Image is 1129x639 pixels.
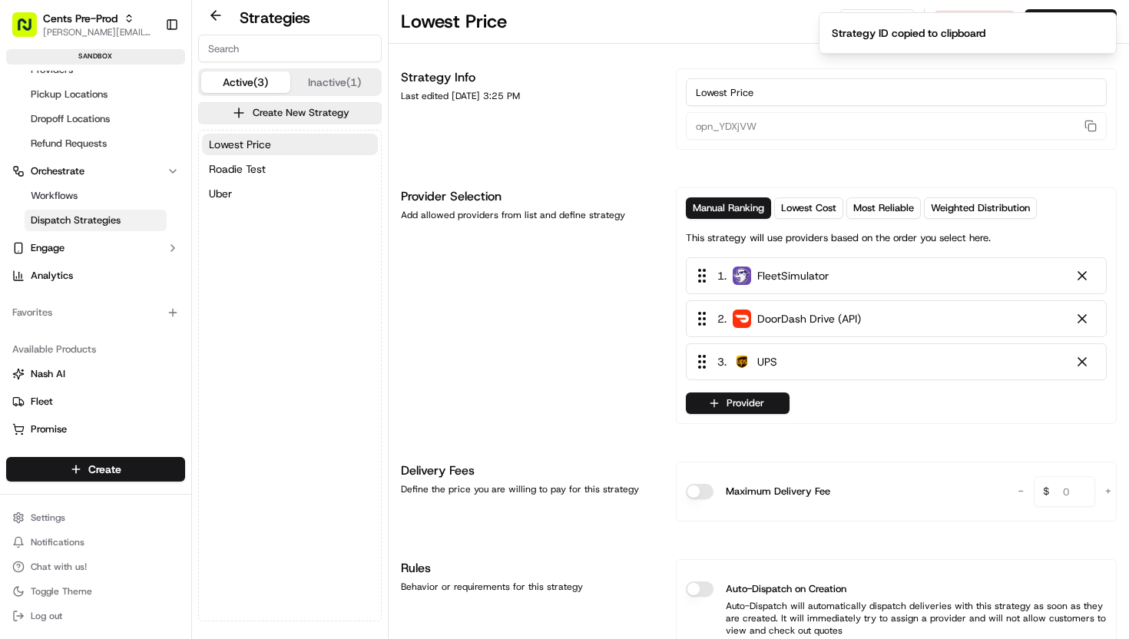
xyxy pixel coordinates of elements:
span: Weighted Distribution [931,201,1030,215]
span: Pickup Locations [31,88,108,101]
img: 1736555255976-a54dd68f-1ca7-489b-9aae-adbdc363a1c4 [31,239,43,251]
h1: Delivery Fees [401,462,657,480]
label: Maximum Delivery Fee [726,484,830,499]
div: 2 . [693,310,861,327]
span: Settings [31,512,65,524]
span: DoorDash Drive (API) [757,311,861,326]
img: Nash [15,15,46,46]
a: Dropoff Locations [25,108,167,130]
img: Masood Aslam [15,223,40,248]
span: Dispatch Strategies [31,214,121,227]
button: Notifications [6,531,185,553]
div: Last edited [DATE] 3:25 PM [401,90,657,102]
p: Auto-Dispatch will automatically dispatch deliveries with this strategy as soon as they are creat... [686,600,1107,637]
a: Pickup Locations [25,84,167,105]
h1: Rules [401,559,657,578]
button: Engage [6,236,185,260]
p: This strategy will use providers based on the order you select here. [686,231,991,245]
button: Cents Pre-Prod [43,11,118,26]
button: Orchestrate [6,159,185,184]
span: Analytics [31,269,73,283]
span: Notifications [31,536,84,548]
button: Manual Ranking [686,197,771,219]
img: 9188753566659_6852d8bf1fb38e338040_72.png [32,147,60,174]
div: Available Products [6,337,185,362]
div: Past conversations [15,200,103,212]
button: See all [238,197,280,215]
button: Weighted Distribution [924,197,1037,219]
button: Inactive (1) [290,71,379,93]
button: Cents Pre-Prod[PERSON_NAME][EMAIL_ADDRESS][DOMAIN_NAME] [6,6,159,43]
span: $ [1037,478,1055,509]
span: Roadie Test [209,161,266,177]
a: 💻API Documentation [124,337,253,365]
button: Lowest Price [202,134,378,155]
div: Behavior or requirements for this strategy [401,581,657,593]
h2: Strategies [240,7,310,28]
button: Fleet [6,389,185,414]
span: [PERSON_NAME] [48,238,124,250]
div: sandbox [6,49,185,65]
span: • [51,280,56,292]
span: Uber [209,186,232,201]
button: Create [6,457,185,482]
a: 📗Knowledge Base [9,337,124,365]
div: 1. FleetSimulator [686,257,1107,294]
span: Log out [31,610,62,622]
span: Engage [31,241,65,255]
p: Welcome 👋 [15,61,280,86]
button: Uber [202,183,378,204]
span: Create [88,462,121,477]
span: • [127,238,133,250]
span: Promise [31,422,67,436]
button: Chat with us! [6,556,185,578]
a: Nash AI [12,367,179,381]
button: Create New Strategy [198,102,382,124]
a: Analytics [6,263,185,288]
h1: Strategy Info [401,68,657,87]
span: Refund Requests [31,137,107,151]
button: Active (3) [201,71,290,93]
span: Workflows [31,189,78,203]
button: Toggle Theme [6,581,185,602]
h1: Lowest Price [401,9,507,34]
img: doordash_logo_red.png [733,310,751,328]
div: 3. UPS [686,343,1107,380]
span: Pylon [153,381,186,392]
span: API Documentation [145,343,247,359]
span: Nash AI [31,367,65,381]
div: Strategy ID copied to clipboard [832,25,985,41]
div: 2. DoorDash Drive (API) [686,300,1107,337]
button: Start new chat [261,151,280,170]
span: Fleet [31,395,53,409]
div: 1 . [693,267,829,284]
a: Powered byPylon [108,380,186,392]
span: FleetSimulator [757,268,829,283]
div: 💻 [130,345,142,357]
button: [PERSON_NAME][EMAIL_ADDRESS][DOMAIN_NAME] [43,26,153,38]
a: Fleet [12,395,179,409]
div: We're available if you need us! [69,162,211,174]
div: 3 . [693,353,777,370]
span: Chat with us! [31,561,87,573]
div: Add allowed providers from list and define strategy [401,209,657,221]
button: Provider [686,392,790,414]
span: UPS [757,354,777,369]
img: 1736555255976-a54dd68f-1ca7-489b-9aae-adbdc363a1c4 [15,147,43,174]
span: Knowledge Base [31,343,118,359]
a: Workflows [25,185,167,207]
span: Lowest Cost [781,201,836,215]
a: Roadie Test [202,158,378,180]
img: FleetSimulator.png [733,267,751,285]
h1: Provider Selection [401,187,657,206]
img: ups_logo.png [733,353,751,371]
input: Got a question? Start typing here... [40,99,276,115]
button: Promise [6,417,185,442]
button: Most Reliable [846,197,921,219]
a: Refund Requests [25,133,167,154]
input: Search [198,35,382,62]
span: Orchestrate [31,164,84,178]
